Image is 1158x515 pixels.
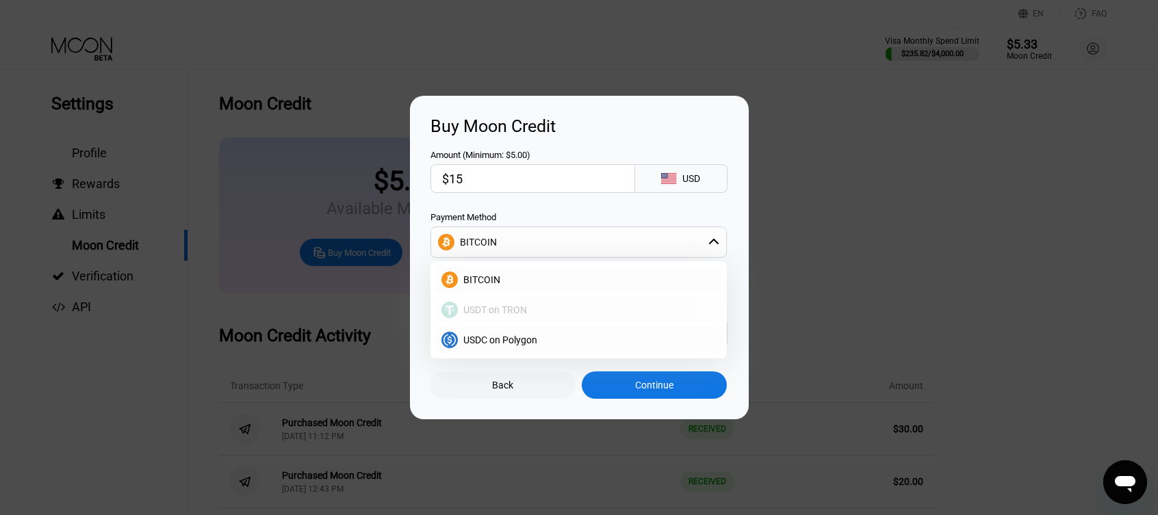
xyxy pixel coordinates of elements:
[463,304,527,315] span: USDT on TRON
[435,266,723,293] div: BITCOIN
[435,326,723,354] div: USDC on Polygon
[463,274,500,285] span: BITCOIN
[460,237,497,248] div: BITCOIN
[442,165,623,192] input: $0.00
[1103,460,1147,504] iframe: Button to launch messaging window
[430,150,635,160] div: Amount (Minimum: $5.00)
[582,371,727,399] div: Continue
[463,334,537,345] span: USDC on Polygon
[430,371,576,399] div: Back
[682,173,700,184] div: USD
[492,380,513,391] div: Back
[430,212,727,222] div: Payment Method
[431,228,726,256] div: BITCOIN
[435,296,723,323] div: USDT on TRON
[430,116,728,136] div: Buy Moon Credit
[635,380,673,391] div: Continue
